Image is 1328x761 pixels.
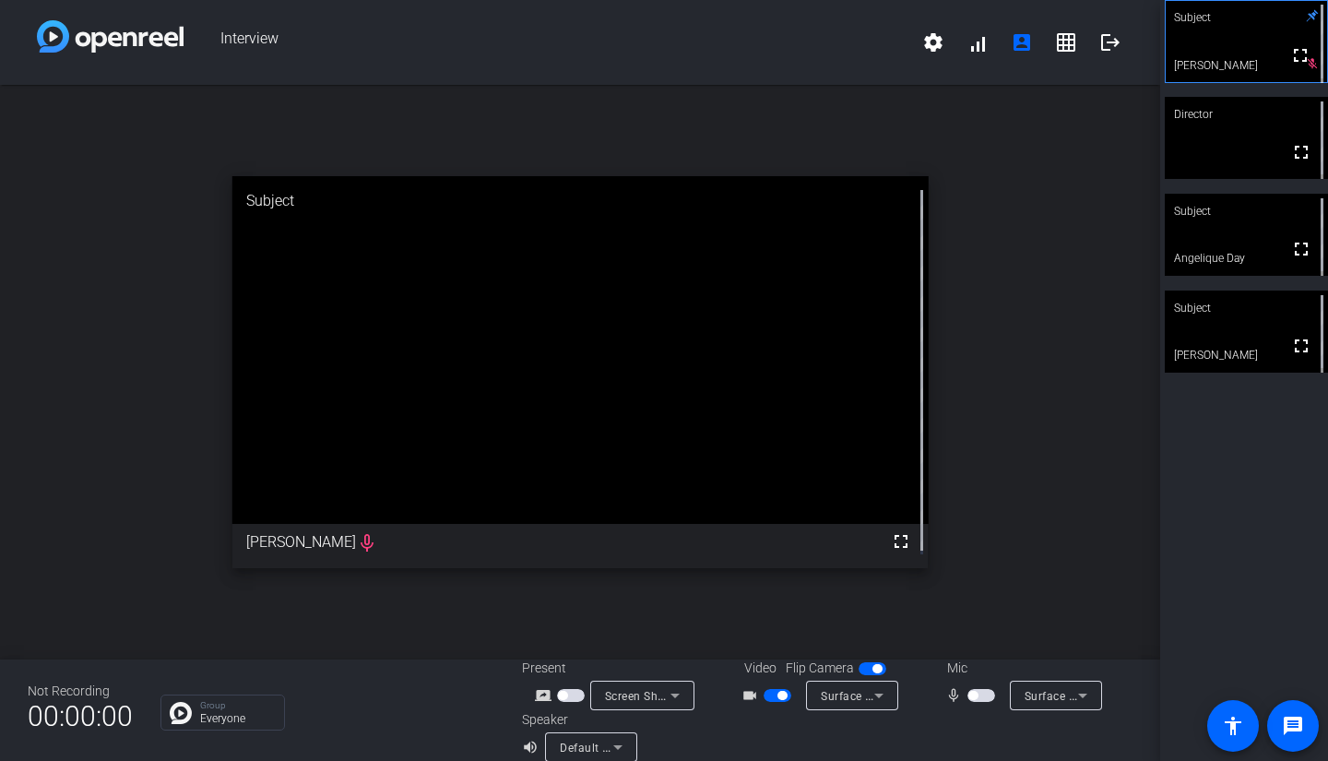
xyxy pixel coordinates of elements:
p: Group [200,701,275,710]
span: Default - Surface Omnisonic Speakers (2- SoundWire Audio) [560,740,882,755]
mat-icon: fullscreen [1290,141,1312,163]
mat-icon: logout [1099,31,1121,54]
mat-icon: account_box [1011,31,1033,54]
mat-icon: accessibility [1222,715,1244,737]
mat-icon: volume_up [522,736,544,758]
div: Not Recording [28,682,133,701]
span: Screen Sharing [605,688,686,703]
mat-icon: fullscreen [1290,238,1312,260]
div: Subject [1165,291,1328,326]
p: Everyone [200,713,275,724]
div: Director [1165,97,1328,132]
span: Flip Camera [786,659,854,678]
mat-icon: mic_none [945,684,967,707]
mat-icon: fullscreen [1290,335,1312,357]
img: white-gradient.svg [37,20,184,53]
span: 00:00:00 [28,694,133,739]
mat-icon: settings [922,31,944,54]
div: Present [522,659,706,678]
mat-icon: message [1282,715,1304,737]
div: Mic [929,659,1113,678]
span: Surface Camera Front [821,688,940,703]
div: Subject [1165,194,1328,229]
div: Speaker [522,710,633,730]
span: Surface Stereo Microphones (SoundWire Audio) [1025,688,1281,703]
mat-icon: grid_on [1055,31,1077,54]
span: Interview [184,20,911,65]
mat-icon: fullscreen [890,530,912,553]
mat-icon: videocam_outline [741,684,764,707]
div: Subject [232,176,929,226]
img: Chat Icon [170,702,192,724]
mat-icon: screen_share_outline [535,684,557,707]
mat-icon: fullscreen [1289,44,1311,66]
button: signal_cellular_alt [955,20,1000,65]
span: Video [744,659,777,678]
